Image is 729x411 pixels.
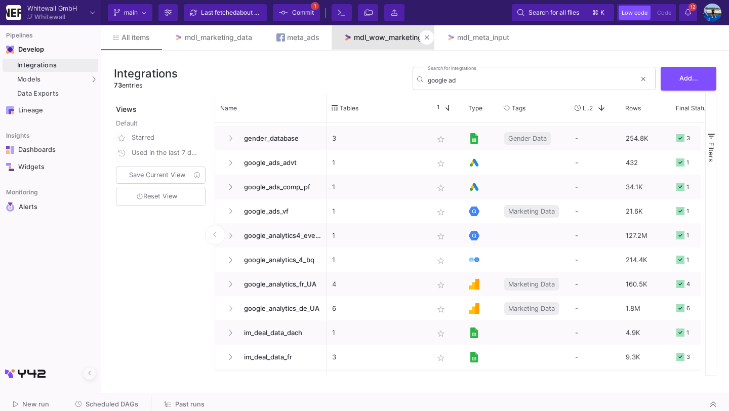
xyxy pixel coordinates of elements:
div: 1 [686,224,689,248]
div: entries [114,80,178,90]
button: Add... [661,67,716,91]
button: ⌘k [589,7,609,19]
div: Used in the last 7 days [132,145,199,160]
div: 1.8M [620,296,671,320]
a: Navigation iconDashboards [3,142,98,158]
span: about 6 hours ago [236,9,287,16]
span: Filters [707,142,715,162]
div: Widgets [18,163,84,171]
div: Lineage [18,106,84,114]
mat-expansion-panel-header: Navigation iconDevelop [3,42,98,58]
img: Native Reference [469,257,479,263]
mat-icon: star_border [435,352,447,364]
span: inf_dach_costs [238,369,321,393]
mat-icon: star_border [435,133,447,145]
button: Starred [114,130,208,145]
div: - [570,175,620,199]
div: Dashboards [18,146,84,154]
span: google_analytics4_eventdata [238,224,321,248]
span: 73 [114,81,122,89]
span: Rows [625,104,641,112]
div: Starred [132,130,199,145]
h3: Integrations [114,67,178,80]
div: mdl_marketing_data [185,33,252,42]
img: AEdFTp4_RXFoBzJxSaYPMZp7Iyigz82078j9C0hFtL5t=s96-c [703,4,721,22]
img: YZ4Yr8zUCx6JYM5gIgaTIQYeTXdcwQjnYC8iZtTV.png [6,5,21,20]
mat-icon: star_border [435,182,447,194]
span: Tags [512,104,525,112]
div: 214.4K [620,248,671,272]
p: 1 [332,369,422,393]
img: Tab icon [174,33,183,42]
div: - [570,369,620,393]
div: 6 [686,297,690,320]
span: im_deal_data_fr [238,345,321,369]
p: 1 [332,151,422,175]
div: 34.1K [620,175,671,199]
span: im_deal_data_dach [238,321,321,345]
div: - [570,272,620,296]
div: 1 [686,369,689,393]
img: Tab icon [276,33,285,42]
span: Last Used [583,104,589,112]
div: - [570,320,620,345]
div: 1 [686,199,689,223]
div: Views [114,94,210,114]
span: 1 [433,103,440,112]
mat-icon: star_border [435,206,447,218]
div: 254.8K [620,126,671,150]
p: 6 [332,297,422,320]
img: Navigation icon [6,106,14,114]
span: Scheduled DAGs [86,400,138,408]
button: Reset View [116,188,206,205]
mat-icon: star_border [435,327,447,340]
span: Marketing Data [508,369,555,393]
div: 1 [686,151,689,175]
img: Navigation icon [6,202,15,212]
span: google_ads_vf [238,199,321,223]
mat-icon: star_border [435,157,447,170]
button: main [108,4,152,21]
img: Google Analytics [469,303,479,314]
span: Marketing Data [508,199,555,223]
img: Tab icon [447,33,455,42]
button: 12 [679,4,697,21]
div: - [570,199,620,223]
p: 3 [332,345,422,369]
div: 1 [686,175,689,199]
span: Low code [622,9,647,16]
span: Reset View [137,192,177,200]
span: Marketing Data [508,272,555,296]
img: [Legacy] Google Sheets [469,327,479,338]
div: 4 [686,272,690,296]
span: Tables [340,104,358,112]
div: Integrations [17,61,96,69]
img: Navigation icon [6,46,14,54]
img: [Legacy] Google Sheets [469,133,479,144]
p: 4 [332,272,422,296]
button: Commit [273,4,320,21]
mat-icon: star_border [435,255,447,267]
a: Navigation iconAlerts [3,198,98,216]
button: Used in the last 7 days [114,145,208,160]
span: ⌘ [592,7,598,19]
img: [Legacy] Google Sheets [469,352,479,362]
img: [Legacy] Google BigQuery [469,206,479,217]
div: 4.9K [620,320,671,345]
div: 1 [686,248,689,272]
span: google_analytics_4_bq [238,248,321,272]
a: Navigation iconWidgets [3,159,98,175]
img: Navigation icon [6,163,14,171]
div: Develop [18,46,33,54]
div: Whitewall [34,14,65,20]
span: Type [468,104,482,112]
div: 9K [620,369,671,393]
div: 432 [620,150,671,175]
p: 1 [332,175,422,199]
div: Whitewall GmbH [27,5,77,12]
span: Past runs [175,400,205,408]
span: Code [657,9,671,16]
span: Models [17,75,41,84]
a: Navigation iconLineage [3,102,98,118]
div: 3 [686,127,690,150]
